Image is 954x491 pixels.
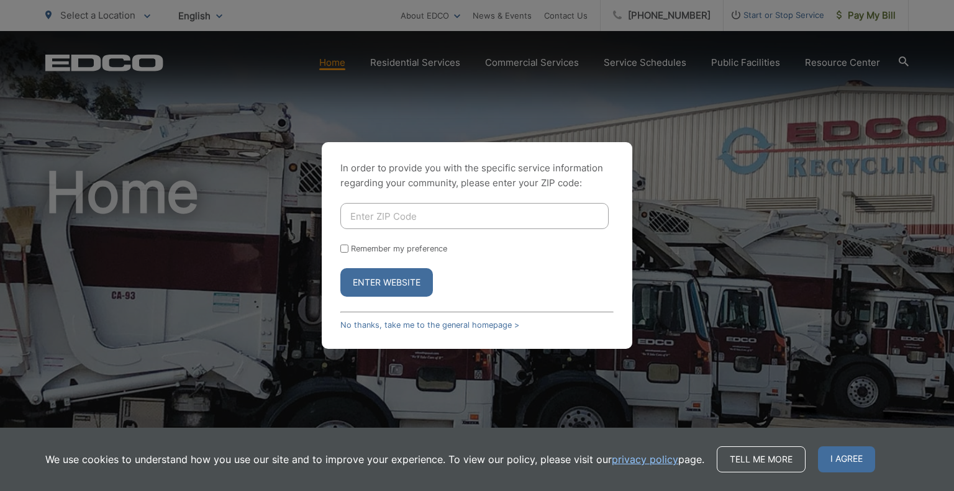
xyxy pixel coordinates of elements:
span: I agree [818,446,875,472]
a: Tell me more [717,446,806,472]
a: privacy policy [612,452,678,467]
input: Enter ZIP Code [340,203,609,229]
label: Remember my preference [351,244,447,253]
p: We use cookies to understand how you use our site and to improve your experience. To view our pol... [45,452,704,467]
a: No thanks, take me to the general homepage > [340,320,519,330]
p: In order to provide you with the specific service information regarding your community, please en... [340,161,614,191]
button: Enter Website [340,268,433,297]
